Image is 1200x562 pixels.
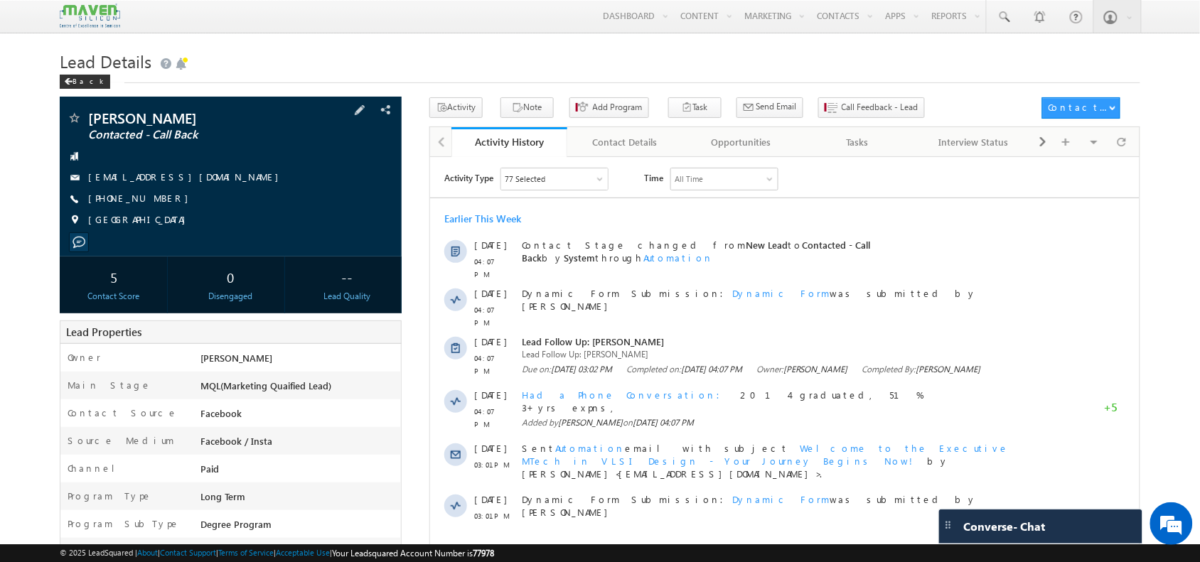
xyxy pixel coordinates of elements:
div: Earlier This Week [14,55,91,68]
span: 03:01 PM [44,301,87,314]
div: 5 [63,264,164,290]
label: Source Medium [68,434,174,447]
a: Interview Status [916,127,1033,157]
button: Send Email [736,97,803,118]
span: System [134,94,165,107]
a: Activity History [451,127,568,157]
div: -- [297,264,397,290]
div: Chat with us now [74,75,239,93]
span: Lead Follow Up: [PERSON_NAME] [92,191,614,204]
button: Activity [429,97,483,118]
span: Send Email [756,100,797,113]
div: Long Term [197,490,401,509]
span: [DATE] [44,285,76,298]
span: Completed on: [196,206,312,219]
a: About [137,548,158,557]
div: by [PERSON_NAME]<[EMAIL_ADDRESS][DOMAIN_NAME]>. [92,285,614,323]
span: 77978 [473,548,494,558]
div: Contact Details [579,134,671,151]
div: All Time [245,16,273,28]
button: Task [668,97,722,118]
div: Lead Quality [297,290,397,303]
span: Added by on [92,259,614,272]
img: Custom Logo [60,4,119,28]
a: Back [60,74,117,86]
label: Program SubType [68,517,180,530]
div: Opportunities [695,134,788,151]
span: [DATE] [44,232,76,244]
button: Add Program [569,97,649,118]
span: 03:01 PM [44,352,87,365]
em: Start Chat [193,438,258,457]
button: Contact Actions [1042,97,1120,119]
span: Dynamic Form [302,336,400,348]
span: [DATE] [44,178,76,191]
span: New Lead [316,82,358,94]
label: Channel [68,462,126,475]
span: Due on: [92,206,182,219]
span: Dynamic Form Submission: was submitted by [PERSON_NAME] [92,130,614,156]
textarea: Type your message and hit 'Enter' [18,131,259,426]
span: Activity Type [14,11,63,32]
span: [DATE] 03:02 PM [121,207,182,217]
span: [PERSON_NAME] [88,111,301,125]
label: Owner [68,351,101,364]
div: Activity History [462,135,557,148]
span: Your Leadsquared Account Number is [332,548,494,558]
div: Sales Activity,Program,Email Bounced,Email Link Clicked,Email Marked Spam & 72 more.. [71,11,178,33]
span: [DATE] [44,82,76,94]
span: 04:07 PM [44,146,87,172]
span: Lead Details [60,50,151,72]
span: [PERSON_NAME] [353,207,418,217]
div: Minimize live chat window [233,7,267,41]
a: [EMAIL_ADDRESS][DOMAIN_NAME] [88,171,286,183]
span: Owner: [326,206,418,219]
button: Call Feedback - Lead [818,97,925,118]
span: Time [214,11,233,32]
label: Program Type [68,490,152,502]
img: d_60004797649_company_0_60004797649 [24,75,60,93]
span: Welcome to the Executive MTech in VLSI Design - Your Journey Begins Now! [92,285,579,310]
div: 77 Selected [75,16,115,28]
span: Lead Follow Up: [PERSON_NAME] [92,178,614,191]
span: 2014 graduated, 51% 3+yrs expns, [92,232,491,256]
span: Sent email with subject [92,285,358,297]
a: Opportunities [684,127,800,157]
span: [DATE] [44,130,76,143]
span: 04:07 PM [44,248,87,274]
a: Contact Details [567,127,684,157]
a: Tasks [800,127,916,157]
div: Facebook / Insta [197,434,401,454]
img: carter-drag [943,519,954,531]
div: Tasks [811,134,904,151]
a: Acceptable Use [276,548,330,557]
div: Contact Score [63,290,164,303]
button: Note [500,97,554,118]
div: Interview Status [928,134,1020,151]
label: Contact Source [68,406,178,419]
span: [DATE] 04:07 PM [251,207,312,217]
div: Degree Program [197,517,401,537]
span: [PERSON_NAME] [486,207,551,217]
span: Converse - Chat [964,520,1046,533]
span: Automation [213,94,283,107]
div: MQL(Marketing Quaified Lead) [197,379,401,399]
span: [PERSON_NAME] [200,352,272,364]
span: Contacted - Call Back [92,82,441,107]
span: Had a Phone Conversation [92,232,299,244]
span: [PHONE_NUMBER] [88,192,195,206]
span: Contacted - Call Back [88,128,301,142]
div: 0 [181,264,281,290]
span: [DATE] 04:07 PM [203,260,264,271]
span: Completed By: [432,206,551,219]
span: [GEOGRAPHIC_DATA] [88,213,193,227]
span: Add Program [593,101,643,114]
div: Back [60,75,110,89]
span: [PERSON_NAME] [128,260,193,271]
div: Disengaged [181,290,281,303]
span: Dynamic Form [302,130,400,142]
label: Main Stage [68,379,151,391]
a: Terms of Service [218,548,274,557]
span: © 2025 LeadSquared | | | | | [60,546,494,560]
span: Dynamic Form Submission: was submitted by [PERSON_NAME] [92,336,614,362]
